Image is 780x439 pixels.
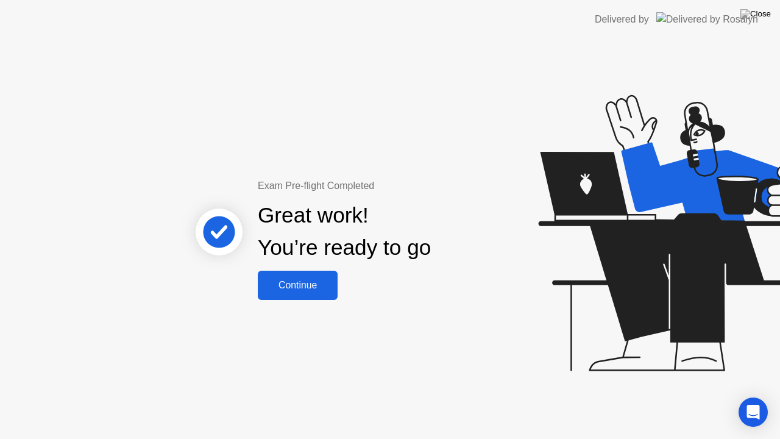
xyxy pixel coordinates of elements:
div: Exam Pre-flight Completed [258,179,509,193]
button: Continue [258,271,338,300]
div: Open Intercom Messenger [739,398,768,427]
img: Close [740,9,771,19]
img: Delivered by Rosalyn [656,12,758,26]
div: Great work! You’re ready to go [258,199,431,264]
div: Continue [261,280,334,291]
div: Delivered by [595,12,649,27]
